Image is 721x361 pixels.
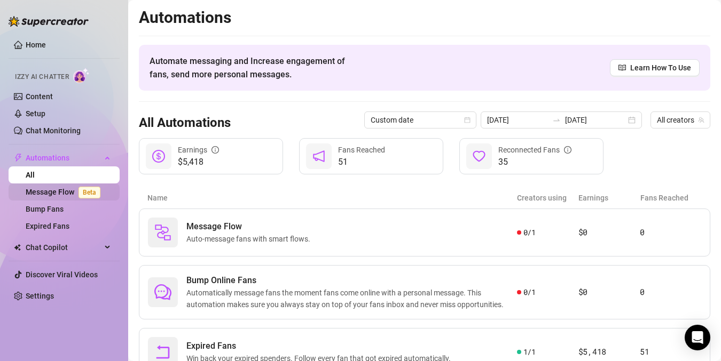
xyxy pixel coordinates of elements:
img: Chat Copilot [14,244,21,251]
input: Start date [487,114,548,126]
span: comment [154,284,171,301]
article: $0 [578,286,640,299]
h3: All Automations [139,115,231,132]
span: notification [312,150,325,163]
a: Bump Fans [26,205,64,213]
article: 51 [640,346,701,358]
span: Automate messaging and Increase engagement of fans, send more personal messages. [150,54,355,81]
article: 0 [640,226,701,239]
article: Creators using [517,192,578,204]
span: Auto-message fans with smart flows. [186,233,315,245]
article: Name [147,192,517,204]
a: Content [26,92,53,101]
span: swap-right [552,116,561,124]
a: Home [26,41,46,49]
span: Custom date [371,112,470,128]
span: Automations [26,149,101,166]
span: 1 / 1 [523,346,536,358]
span: dollar [152,150,165,163]
span: All creators [657,112,704,128]
a: Learn How To Use [610,59,700,76]
span: 51 [338,156,385,169]
a: Message FlowBeta [26,188,105,196]
span: info-circle [564,146,571,154]
article: 0 [640,286,701,299]
span: Bump Online Fans [186,274,517,287]
span: read [618,64,626,71]
span: Izzy AI Chatter [15,72,69,82]
h2: Automations [139,7,710,28]
span: to [552,116,561,124]
article: Fans Reached [640,192,702,204]
span: 35 [498,156,571,169]
span: Learn How To Use [630,62,691,74]
span: Automatically message fans the moment fans come online with a personal message. This automation m... [186,287,517,310]
a: Setup [26,109,45,118]
div: Earnings [178,144,219,156]
span: Message Flow [186,220,315,233]
span: rollback [154,343,171,360]
article: $5,418 [578,346,640,358]
span: calendar [464,117,471,123]
input: End date [565,114,626,126]
img: AI Chatter [73,68,90,83]
article: $0 [578,226,640,239]
span: 0 / 1 [523,227,536,238]
article: Earnings [578,192,640,204]
span: Fans Reached [338,146,385,154]
span: thunderbolt [14,154,22,162]
span: Expired Fans [186,340,455,352]
span: 0 / 1 [523,286,536,298]
a: Discover Viral Videos [26,270,98,279]
span: info-circle [211,146,219,154]
img: logo-BBDzfeDw.svg [9,16,89,27]
a: Settings [26,292,54,300]
div: Reconnected Fans [498,144,571,156]
a: Expired Fans [26,222,69,230]
img: svg%3e [154,224,171,241]
span: $5,418 [178,156,219,169]
span: Beta [79,187,100,198]
a: Chat Monitoring [26,126,81,135]
div: Open Intercom Messenger [685,325,710,350]
span: team [698,117,704,123]
span: heart [473,150,485,163]
span: Chat Copilot [26,239,101,256]
a: All [26,171,35,179]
